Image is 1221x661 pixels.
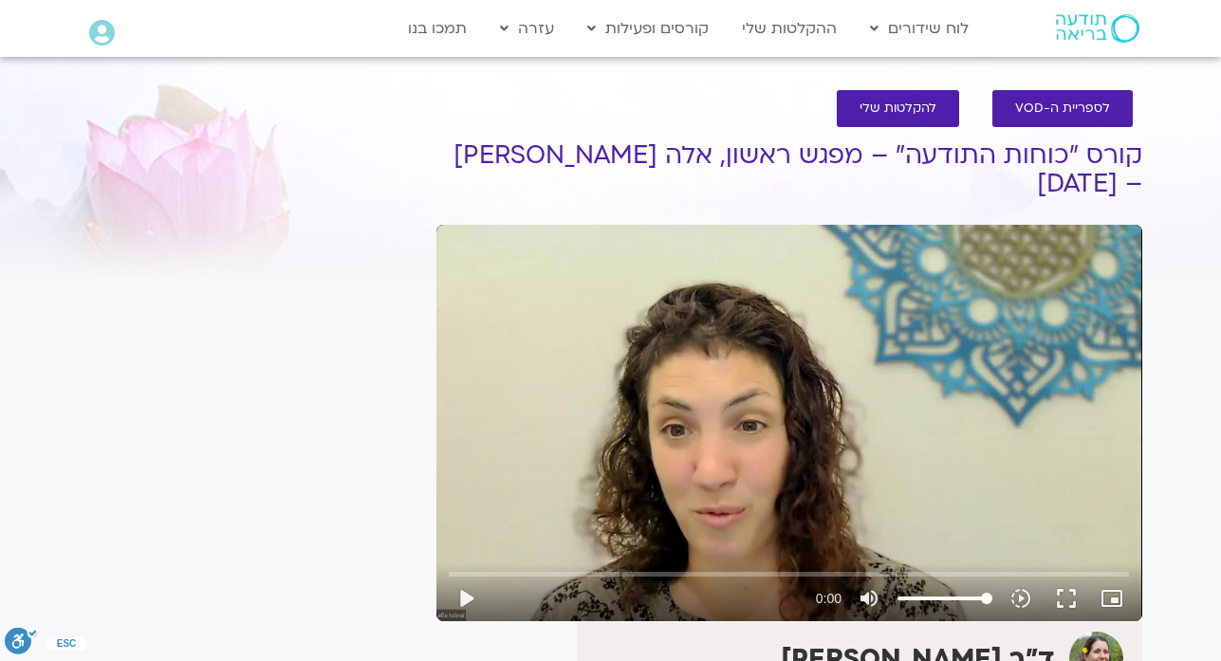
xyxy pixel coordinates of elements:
a: ההקלטות שלי [732,10,846,46]
a: תמכו בנו [398,10,476,46]
a: להקלטות שלי [837,90,959,127]
a: לוח שידורים [860,10,978,46]
h1: קורס "כוחות התודעה" – מפגש ראשון, אלה [PERSON_NAME] – [DATE] [436,141,1142,198]
span: לספריית ה-VOD [1015,101,1110,116]
img: תודעה בריאה [1056,14,1139,43]
a: לספריית ה-VOD [992,90,1133,127]
span: להקלטות שלי [860,101,936,116]
a: קורסים ופעילות [578,10,718,46]
a: עזרה [490,10,564,46]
